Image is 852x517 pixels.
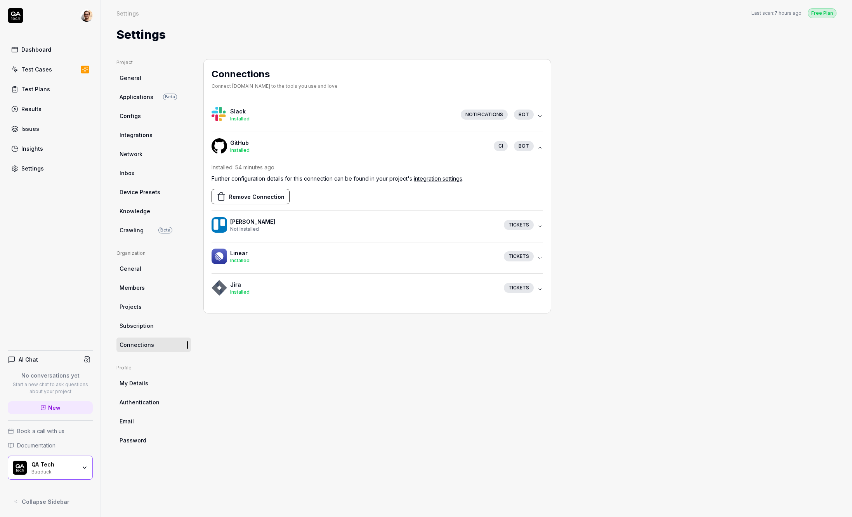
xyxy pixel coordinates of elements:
img: Hackoffice [212,217,227,233]
button: HackofficeSlackInstalledNotificationsbot [212,101,543,132]
span: Device Presets [120,188,160,196]
div: Test Plans [21,85,50,93]
img: QA Tech Logo [13,461,27,475]
div: Profile [116,364,191,371]
span: General [120,265,141,273]
span: Beta [158,227,172,233]
p: Start a new chat to ask questions about your project [8,381,93,395]
div: Tickets [504,220,534,230]
a: Dashboard [8,42,93,57]
a: Inbox [116,166,191,180]
span: Applications [120,93,153,101]
img: 704fe57e-bae9-4a0d-8bcb-c4203d9f0bb2.jpeg [80,9,93,22]
div: CI [494,141,508,151]
span: Configs [120,112,141,120]
button: Hackoffice[PERSON_NAME]Not InstalledTickets [212,211,543,242]
a: ApplicationsBeta [116,90,191,104]
span: Network [120,150,142,158]
span: Inbox [120,169,134,177]
span: Documentation [17,441,56,449]
span: Installed [230,258,250,263]
h2: Connections [212,67,338,81]
span: Integrations [120,131,153,139]
time: 7 hours ago [774,10,802,16]
h4: Linear [230,249,498,257]
div: Organization [116,250,191,257]
div: Tickets [504,283,534,293]
span: New [48,404,61,412]
div: Dashboard [21,45,51,54]
span: Projects [120,303,142,311]
div: Issues [21,125,39,133]
a: Test Plans [8,82,93,97]
a: Results [8,101,93,117]
span: Installed [230,289,250,295]
a: Settings [8,161,93,176]
a: Email [116,414,191,428]
a: Members [116,280,191,295]
h4: Slack [230,107,455,115]
button: HackofficeGitHubInstalledCIbot [212,132,543,163]
div: bot [514,141,534,151]
button: HackofficeLinearInstalledTickets [212,242,543,273]
span: Collapse Sidebar [22,498,69,506]
a: Integrations [116,128,191,142]
p: Installed: . [212,163,543,171]
button: HackofficeJiraInstalledTickets [212,274,543,305]
div: Notifications [461,110,508,120]
span: Subscription [120,322,154,330]
span: Book a call with us [17,427,64,435]
span: Installed [230,147,250,153]
button: Collapse Sidebar [8,494,93,509]
span: Crawling [120,226,144,234]
a: CrawlingBeta [116,223,191,237]
a: Issues [8,121,93,136]
a: Documentation [8,441,93,449]
a: integration settings [414,175,462,182]
span: Password [120,436,146,444]
img: Hackoffice [212,107,227,122]
span: Email [120,417,134,425]
a: Authentication [116,395,191,409]
a: Device Presets [116,185,191,199]
button: Last scan:7 hours ago [751,10,802,17]
span: Authentication [120,398,160,406]
h4: Jira [230,280,498,289]
a: General [116,261,191,276]
div: Test Cases [21,65,52,73]
img: Hackoffice [212,280,227,296]
div: Connect [DOMAIN_NAME] to the tools you use and love [212,83,338,90]
button: Remove Connection [212,189,290,204]
span: Knowledge [120,207,150,215]
a: Insights [8,141,93,156]
div: Project [116,59,191,66]
a: New [8,401,93,414]
time: 54 minutes ago [235,164,274,171]
span: Last scan: [751,10,802,17]
a: Subscription [116,319,191,333]
span: My Details [120,379,148,387]
div: HackofficeGitHubInstalledCIbot [212,163,543,211]
span: . [462,175,463,182]
span: Members [120,284,145,292]
a: Book a call with us [8,427,93,435]
p: No conversations yet [8,371,93,379]
h4: AI Chat [19,355,38,364]
span: Beta [163,94,177,100]
a: Connections [116,338,191,352]
a: Test Cases [8,62,93,77]
span: Installed [230,116,250,122]
div: Settings [21,164,44,172]
a: Network [116,147,191,161]
div: bot [514,110,534,120]
a: My Details [116,376,191,390]
a: General [116,71,191,85]
div: Settings [116,9,139,17]
img: Hackoffice [212,138,227,154]
button: Free Plan [808,8,836,18]
h4: GitHub [230,139,488,147]
h4: [PERSON_NAME] [230,218,498,226]
div: Tickets [504,251,534,261]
